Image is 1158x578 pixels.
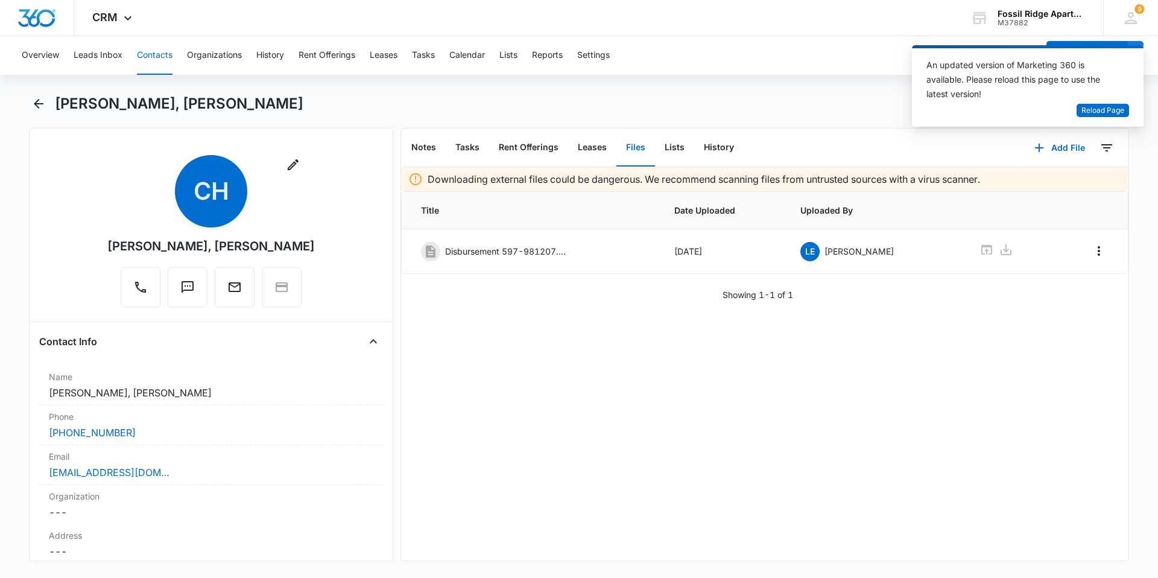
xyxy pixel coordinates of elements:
div: notifications count [1134,4,1144,14]
button: Contacts [137,36,172,75]
p: [PERSON_NAME] [824,245,894,258]
p: Showing 1-1 of 1 [723,288,793,301]
a: Email [215,286,255,296]
button: Back [29,94,48,113]
button: Call [121,267,160,307]
h1: [PERSON_NAME], [PERSON_NAME] [55,95,303,113]
button: Add Contact [1046,41,1128,70]
div: Name[PERSON_NAME], [PERSON_NAME] [39,366,383,405]
label: Organization [49,490,373,503]
span: CH [175,155,247,227]
button: Leases [568,129,616,167]
div: Address--- [39,524,383,564]
td: [DATE] [660,229,786,274]
button: Overview [22,36,59,75]
button: Leases [370,36,397,75]
button: Text [168,267,207,307]
span: Reload Page [1081,105,1124,116]
div: Phone[PHONE_NUMBER] [39,405,383,445]
button: Filters [1097,138,1116,157]
button: Email [215,267,255,307]
button: Reload Page [1077,104,1129,118]
button: Files [616,129,655,167]
button: Settings [577,36,610,75]
span: Uploaded By [800,204,951,217]
button: History [256,36,284,75]
dd: [PERSON_NAME], [PERSON_NAME] [49,386,373,400]
label: Address [49,529,373,542]
button: Calendar [449,36,485,75]
a: [EMAIL_ADDRESS][DOMAIN_NAME] [49,465,169,480]
div: Organization--- [39,485,383,524]
label: Phone [49,410,373,423]
button: Lists [499,36,517,75]
div: account name [998,9,1086,19]
button: Reports [532,36,563,75]
button: Add File [1022,133,1097,162]
dd: --- [49,505,373,519]
a: Text [168,286,207,296]
a: [PHONE_NUMBER] [49,425,136,440]
label: Name [49,370,373,383]
button: Rent Offerings [489,129,568,167]
label: Email [49,450,373,463]
div: An updated version of Marketing 360 is available. Please reload this page to use the latest version! [926,58,1115,101]
button: Tasks [446,129,489,167]
button: Lists [655,129,694,167]
button: History [694,129,744,167]
a: Call [121,286,160,296]
h4: Contact Info [39,334,97,349]
button: Organizations [187,36,242,75]
button: Leads Inbox [74,36,122,75]
p: Downloading external files could be dangerous. We recommend scanning files from untrusted sources... [428,172,980,186]
p: Disbursement 597-981207.pdf [445,245,566,258]
div: Email[EMAIL_ADDRESS][DOMAIN_NAME] [39,445,383,485]
button: Rent Offerings [299,36,355,75]
button: Close [364,332,383,351]
dd: --- [49,544,373,559]
span: 9 [1134,4,1144,14]
div: account id [998,19,1086,27]
span: LE [800,242,820,261]
button: Tasks [412,36,435,75]
span: Title [421,204,645,217]
span: CRM [92,11,118,24]
span: Date Uploaded [674,204,772,217]
button: Notes [402,129,446,167]
button: Overflow Menu [1089,241,1109,261]
div: [PERSON_NAME], [PERSON_NAME] [107,237,315,255]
